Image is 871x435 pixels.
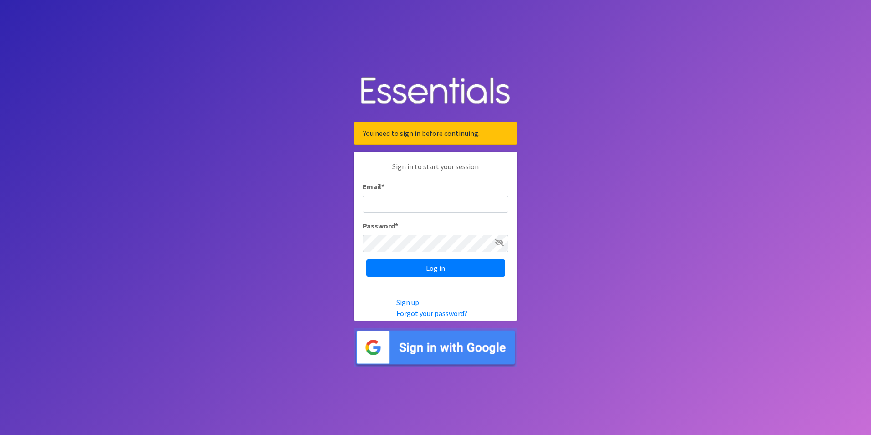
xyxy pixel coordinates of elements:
[354,68,517,115] img: Human Essentials
[363,220,398,231] label: Password
[363,181,384,192] label: Email
[363,161,508,181] p: Sign in to start your session
[354,122,517,145] div: You need to sign in before continuing.
[395,221,398,230] abbr: required
[381,182,384,191] abbr: required
[396,298,419,307] a: Sign up
[396,309,467,318] a: Forgot your password?
[366,259,505,277] input: Log in
[354,328,517,368] img: Sign in with Google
